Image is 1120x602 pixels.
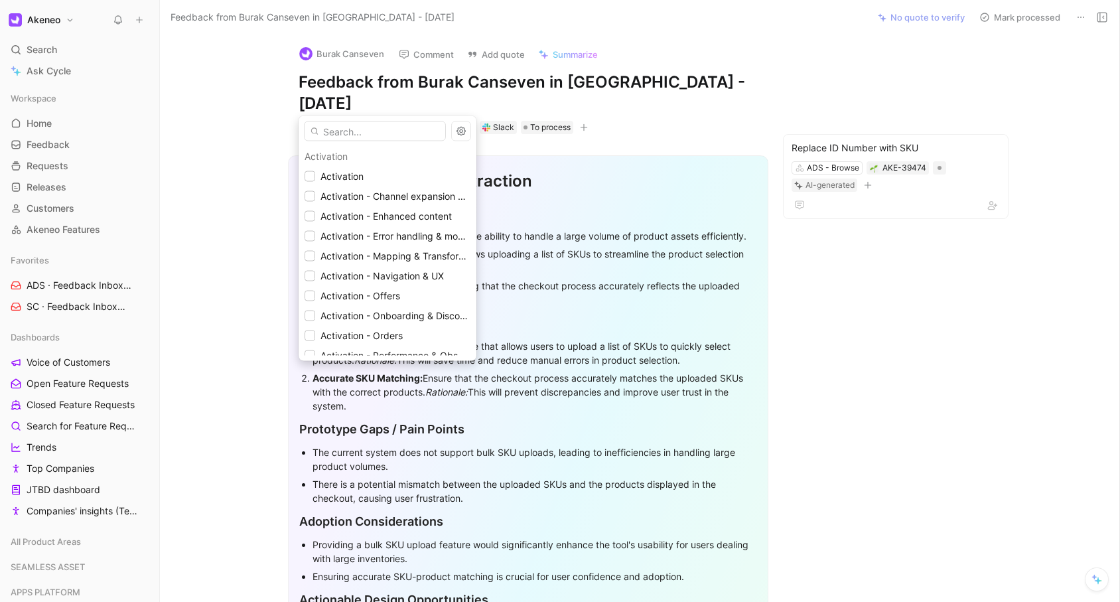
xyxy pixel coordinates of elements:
[320,290,400,301] span: Activation - Offers
[320,330,403,341] span: Activation - Orders
[320,190,500,202] span: Activation - Channel expansion & Factory
[320,310,479,321] span: Activation - Onboarding & Discovery
[320,171,364,182] span: Activation
[320,350,498,361] span: Activation - Performance & Observability
[304,121,446,141] input: Search...
[320,210,452,222] span: Activation - Enhanced content
[320,270,444,281] span: Activation - Navigation & UX
[320,230,490,242] span: Activation - Error handling & monitoring
[320,250,488,262] span: Activation - Mapping & Transformation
